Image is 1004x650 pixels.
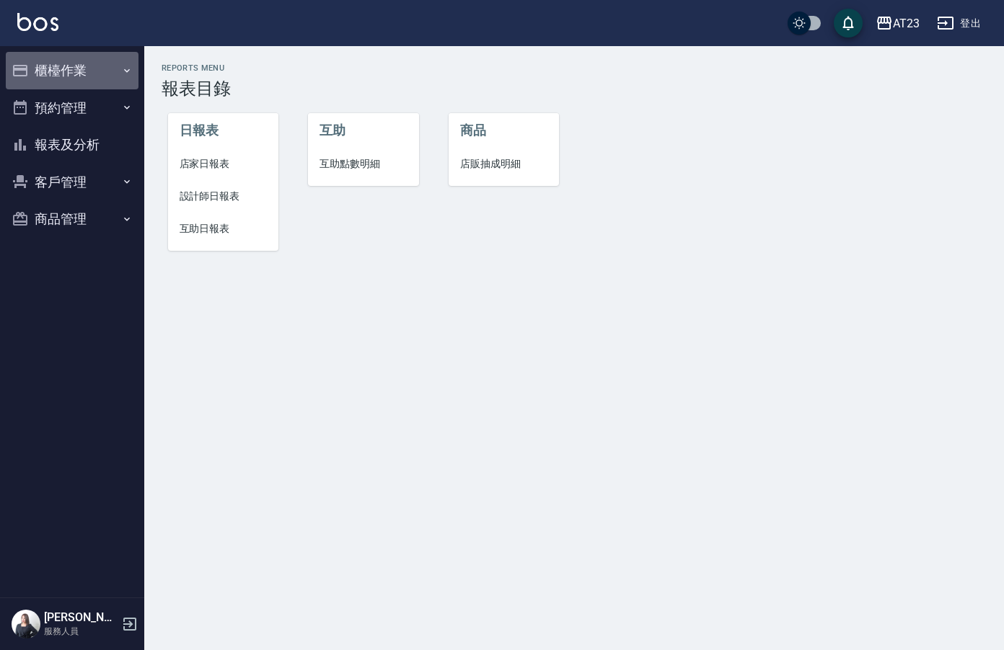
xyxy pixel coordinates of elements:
[834,9,863,37] button: save
[449,113,560,148] li: 商品
[460,156,548,172] span: 店販抽成明細
[12,610,40,638] img: Person
[6,164,138,201] button: 客戶管理
[931,10,987,37] button: 登出
[162,79,987,99] h3: 報表目錄
[168,213,279,245] a: 互助日報表
[6,126,138,164] button: 報表及分析
[6,89,138,127] button: 預約管理
[6,200,138,238] button: 商品管理
[308,113,419,148] li: 互助
[168,148,279,180] a: 店家日報表
[320,156,408,172] span: 互助點數明細
[180,189,268,204] span: 設計師日報表
[449,148,560,180] a: 店販抽成明細
[6,52,138,89] button: 櫃檯作業
[168,180,279,213] a: 設計師日報表
[44,625,118,638] p: 服務人員
[870,9,925,38] button: AT23
[180,156,268,172] span: 店家日報表
[180,221,268,236] span: 互助日報表
[893,14,920,32] div: AT23
[44,610,118,625] h5: [PERSON_NAME]
[308,148,419,180] a: 互助點數明細
[17,13,58,31] img: Logo
[162,63,987,73] h2: Reports Menu
[168,113,279,148] li: 日報表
